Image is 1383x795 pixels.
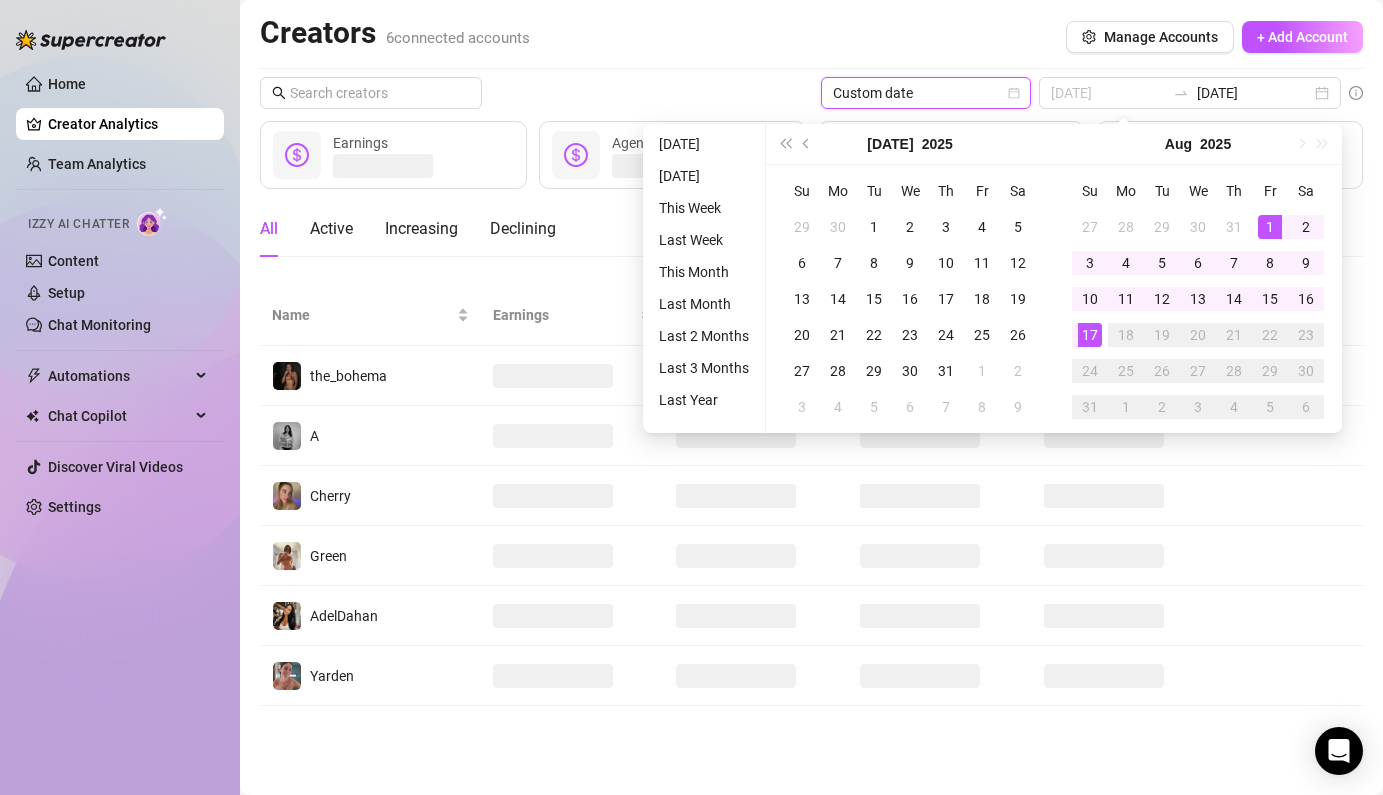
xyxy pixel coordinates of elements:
[1294,287,1318,311] div: 16
[862,359,886,383] div: 29
[856,389,892,425] td: 2025-08-05
[310,428,319,444] span: A
[826,395,850,419] div: 4
[273,602,301,630] img: AdelDahan
[1222,215,1246,239] div: 31
[790,323,814,347] div: 20
[964,317,1000,353] td: 2025-07-25
[48,108,208,140] a: Creator Analytics
[856,317,892,353] td: 2025-07-22
[820,317,856,353] td: 2025-07-21
[826,359,850,383] div: 28
[28,215,129,234] span: Izzy AI Chatter
[1186,359,1210,383] div: 27
[928,353,964,389] td: 2025-07-31
[892,389,928,425] td: 2025-08-06
[928,245,964,281] td: 2025-07-10
[1006,395,1030,419] div: 9
[1144,245,1180,281] td: 2025-08-05
[1000,173,1036,209] th: Sa
[820,209,856,245] td: 2025-06-30
[48,156,146,172] a: Team Analytics
[651,388,757,412] li: Last Year
[1150,215,1174,239] div: 29
[1165,124,1192,164] button: Choose a month
[1186,287,1210,311] div: 13
[1186,215,1210,239] div: 30
[1104,29,1218,45] span: Manage Accounts
[796,124,818,164] button: Previous month (PageUp)
[1180,209,1216,245] td: 2025-07-30
[651,292,757,316] li: Last Month
[790,395,814,419] div: 3
[1144,317,1180,353] td: 2025-08-19
[651,132,757,156] li: [DATE]
[826,323,850,347] div: 21
[1173,85,1189,101] span: to
[1108,245,1144,281] td: 2025-08-04
[1173,85,1189,101] span: swap-right
[862,287,886,311] div: 15
[1242,21,1363,53] button: + Add Account
[898,251,922,275] div: 9
[285,143,309,167] span: dollar-circle
[856,281,892,317] td: 2025-07-15
[1006,323,1030,347] div: 26
[1288,281,1324,317] td: 2025-08-16
[1006,287,1030,311] div: 19
[1252,317,1288,353] td: 2025-08-22
[1114,395,1138,419] div: 1
[1216,353,1252,389] td: 2025-08-28
[784,353,820,389] td: 2025-07-27
[934,323,958,347] div: 24
[1144,281,1180,317] td: 2025-08-12
[1006,359,1030,383] div: 2
[1078,395,1102,419] div: 31
[826,287,850,311] div: 14
[970,359,994,383] div: 1
[290,82,454,104] input: Search creators
[1078,215,1102,239] div: 27
[833,78,1019,108] span: Custom date
[310,217,353,241] div: Active
[1114,323,1138,347] div: 18
[820,245,856,281] td: 2025-07-07
[862,251,886,275] div: 8
[1078,251,1102,275] div: 3
[1200,124,1231,164] button: Choose a year
[1258,395,1282,419] div: 5
[1144,173,1180,209] th: Tu
[867,124,913,164] button: Choose a month
[1108,209,1144,245] td: 2025-07-28
[790,287,814,311] div: 13
[1252,389,1288,425] td: 2025-09-05
[1000,245,1036,281] td: 2025-07-12
[892,245,928,281] td: 2025-07-09
[934,359,958,383] div: 31
[892,317,928,353] td: 2025-07-23
[26,368,42,384] span: thunderbolt
[1078,359,1102,383] div: 24
[1180,317,1216,353] td: 2025-08-20
[820,281,856,317] td: 2025-07-14
[1114,215,1138,239] div: 28
[1072,209,1108,245] td: 2025-07-27
[922,124,953,164] button: Choose a year
[820,353,856,389] td: 2025-07-28
[928,317,964,353] td: 2025-07-24
[790,215,814,239] div: 29
[137,207,168,236] img: AI Chatter
[651,196,757,220] li: This Week
[48,76,86,92] a: Home
[774,124,796,164] button: Last year (Control + left)
[1288,389,1324,425] td: 2025-09-06
[1216,173,1252,209] th: Th
[1258,359,1282,383] div: 29
[1288,173,1324,209] th: Sa
[1078,323,1102,347] div: 17
[1216,281,1252,317] td: 2025-08-14
[784,245,820,281] td: 2025-07-06
[934,215,958,239] div: 3
[862,215,886,239] div: 1
[1114,359,1138,383] div: 25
